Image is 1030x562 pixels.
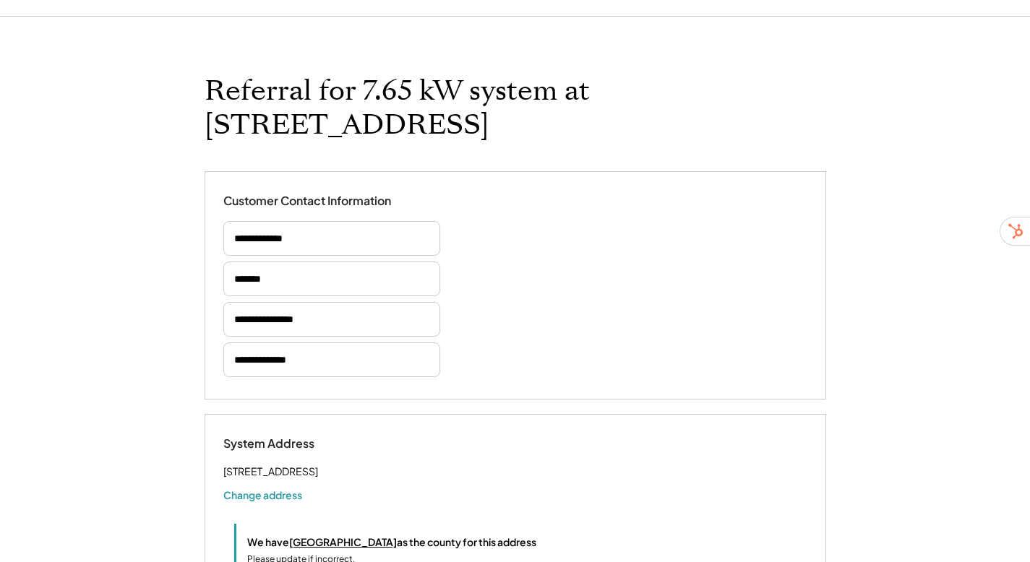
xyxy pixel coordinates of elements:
div: System Address [223,436,368,451]
button: Change address [223,488,302,502]
div: Customer Contact Information [223,194,391,209]
u: [GEOGRAPHIC_DATA] [289,535,397,548]
div: We have as the county for this address [247,535,536,550]
div: [STREET_ADDRESS] [223,462,318,480]
h1: Referral for 7.65 kW system at [STREET_ADDRESS] [205,74,826,142]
